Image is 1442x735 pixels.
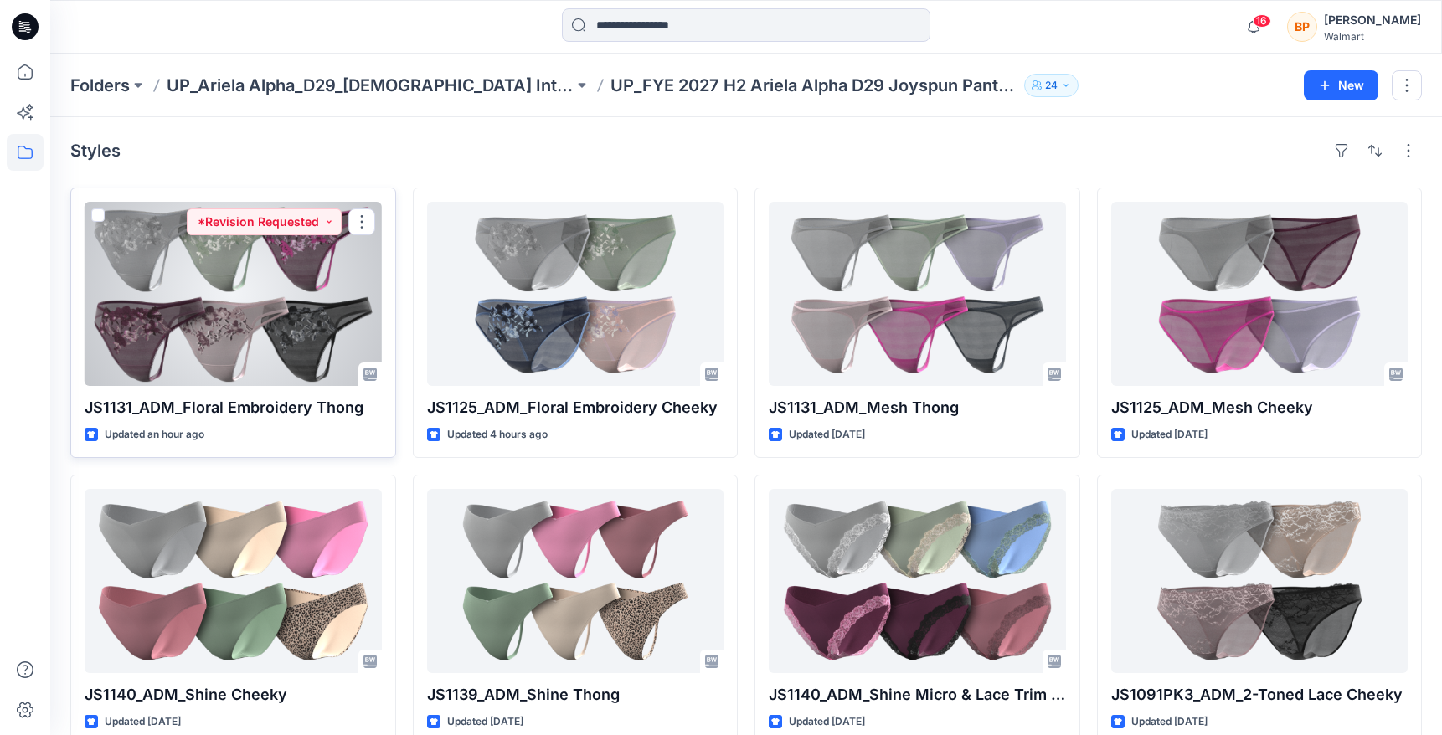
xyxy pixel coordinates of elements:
[427,396,724,419] p: JS1125_ADM_Floral Embroidery Cheeky
[1287,12,1317,42] div: BP
[70,141,121,161] h4: Styles
[769,489,1066,673] a: JS1140_ADM_Shine Micro & Lace Trim Cheeky
[610,74,1017,97] p: UP_FYE 2027 H2 Ariela Alpha D29 Joyspun Panties
[1131,713,1208,731] p: Updated [DATE]
[1045,76,1058,95] p: 24
[1024,74,1079,97] button: 24
[1304,70,1378,100] button: New
[1111,202,1409,386] a: JS1125_ADM_Mesh Cheeky
[769,683,1066,707] p: JS1140_ADM_Shine Micro & Lace Trim Cheeky
[1324,10,1421,30] div: [PERSON_NAME]
[85,396,382,419] p: JS1131_ADM_Floral Embroidery Thong
[769,396,1066,419] p: JS1131_ADM_Mesh Thong
[1111,683,1409,707] p: JS1091PK3_ADM_2-Toned Lace Cheeky
[85,489,382,673] a: JS1140_ADM_Shine Cheeky
[1111,396,1409,419] p: JS1125_ADM_Mesh Cheeky
[789,713,865,731] p: Updated [DATE]
[447,713,523,731] p: Updated [DATE]
[1324,30,1421,43] div: Walmart
[85,202,382,386] a: JS1131_ADM_Floral Embroidery Thong
[427,202,724,386] a: JS1125_ADM_Floral Embroidery Cheeky
[1131,426,1208,444] p: Updated [DATE]
[1111,489,1409,673] a: JS1091PK3_ADM_2-Toned Lace Cheeky
[167,74,574,97] a: UP_Ariela Alpha_D29_[DEMOGRAPHIC_DATA] Intimates - Joyspun
[70,74,130,97] a: Folders
[85,683,382,707] p: JS1140_ADM_Shine Cheeky
[447,426,548,444] p: Updated 4 hours ago
[105,713,181,731] p: Updated [DATE]
[769,202,1066,386] a: JS1131_ADM_Mesh Thong
[427,683,724,707] p: JS1139_ADM_Shine Thong
[789,426,865,444] p: Updated [DATE]
[1253,14,1271,28] span: 16
[105,426,204,444] p: Updated an hour ago
[427,489,724,673] a: JS1139_ADM_Shine Thong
